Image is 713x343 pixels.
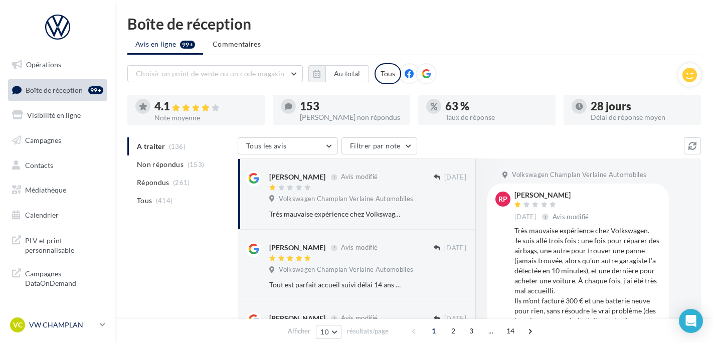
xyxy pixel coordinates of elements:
div: [PERSON_NAME] [269,243,325,253]
span: (153) [188,160,205,168]
span: Médiathèque [25,186,66,194]
span: VC [13,320,23,330]
span: [DATE] [444,173,466,182]
div: 99+ [88,86,103,94]
span: (261) [173,179,190,187]
button: Filtrer par note [341,137,417,154]
div: Note moyenne [154,114,257,121]
span: Afficher [288,326,310,336]
div: [PERSON_NAME] [514,192,591,199]
button: Tous les avis [238,137,338,154]
span: Avis modifié [341,244,378,252]
span: Commentaires [213,39,261,49]
a: Boîte de réception99+ [6,79,109,101]
div: 4.1 [154,101,257,112]
span: Boîte de réception [26,85,83,94]
span: 2 [445,323,461,339]
span: résultats/page [347,326,389,336]
span: Tous [137,196,152,206]
span: RP [498,194,507,204]
button: 10 [316,325,341,339]
a: Campagnes [6,130,109,151]
span: Avis modifié [341,173,378,181]
span: Volkswagen Champlan Verlaine Automobiles [279,195,413,204]
span: 10 [320,328,329,336]
span: (414) [156,197,173,205]
span: [DATE] [444,314,466,323]
p: VW CHAMPLAN [29,320,96,330]
span: Calendrier [25,211,59,219]
div: Boîte de réception [127,16,701,31]
button: Au total [308,65,369,82]
div: [PERSON_NAME] [269,313,325,323]
a: PLV et print personnalisable [6,230,109,259]
span: Volkswagen Champlan Verlaine Automobiles [512,170,646,180]
a: Contacts [6,155,109,176]
span: PLV et print personnalisable [25,234,103,255]
button: Choisir un point de vente ou un code magasin [127,65,303,82]
div: Open Intercom Messenger [679,309,703,333]
span: Non répondus [137,159,184,169]
span: [DATE] [444,244,466,253]
a: Visibilité en ligne [6,105,109,126]
a: Opérations [6,54,109,75]
button: Au total [325,65,369,82]
div: Tout est parfait accueil suivi délai 14 ans chez ce concessionnaire ! [269,280,401,290]
div: Très mauvaise expérience chez Volkswagen. Je suis allé trois fois : une fois pour réparer des air... [269,209,401,219]
div: Taux de réponse [445,114,548,121]
div: [PERSON_NAME] [269,172,325,182]
div: 63 % [445,101,548,112]
span: 3 [463,323,479,339]
div: Délai de réponse moyen [591,114,693,121]
span: Volkswagen Champlan Verlaine Automobiles [279,265,413,274]
div: 153 [300,101,402,112]
span: [DATE] [514,213,537,222]
span: Campagnes [25,136,61,144]
span: Choisir un point de vente ou un code magasin [136,69,284,78]
div: [PERSON_NAME] non répondus [300,114,402,121]
a: Calendrier [6,205,109,226]
span: Campagnes DataOnDemand [25,267,103,288]
span: Contacts [25,160,53,169]
div: 28 jours [591,101,693,112]
span: Tous les avis [246,141,287,150]
div: Tous [375,63,401,84]
a: Médiathèque [6,180,109,201]
span: 14 [502,323,519,339]
span: Répondus [137,178,169,188]
span: Opérations [26,60,61,69]
span: Visibilité en ligne [27,111,81,119]
a: VC VW CHAMPLAN [8,315,107,334]
span: ... [483,323,499,339]
a: Campagnes DataOnDemand [6,263,109,292]
span: Avis modifié [341,314,378,322]
span: Avis modifié [553,213,589,221]
span: 1 [426,323,442,339]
